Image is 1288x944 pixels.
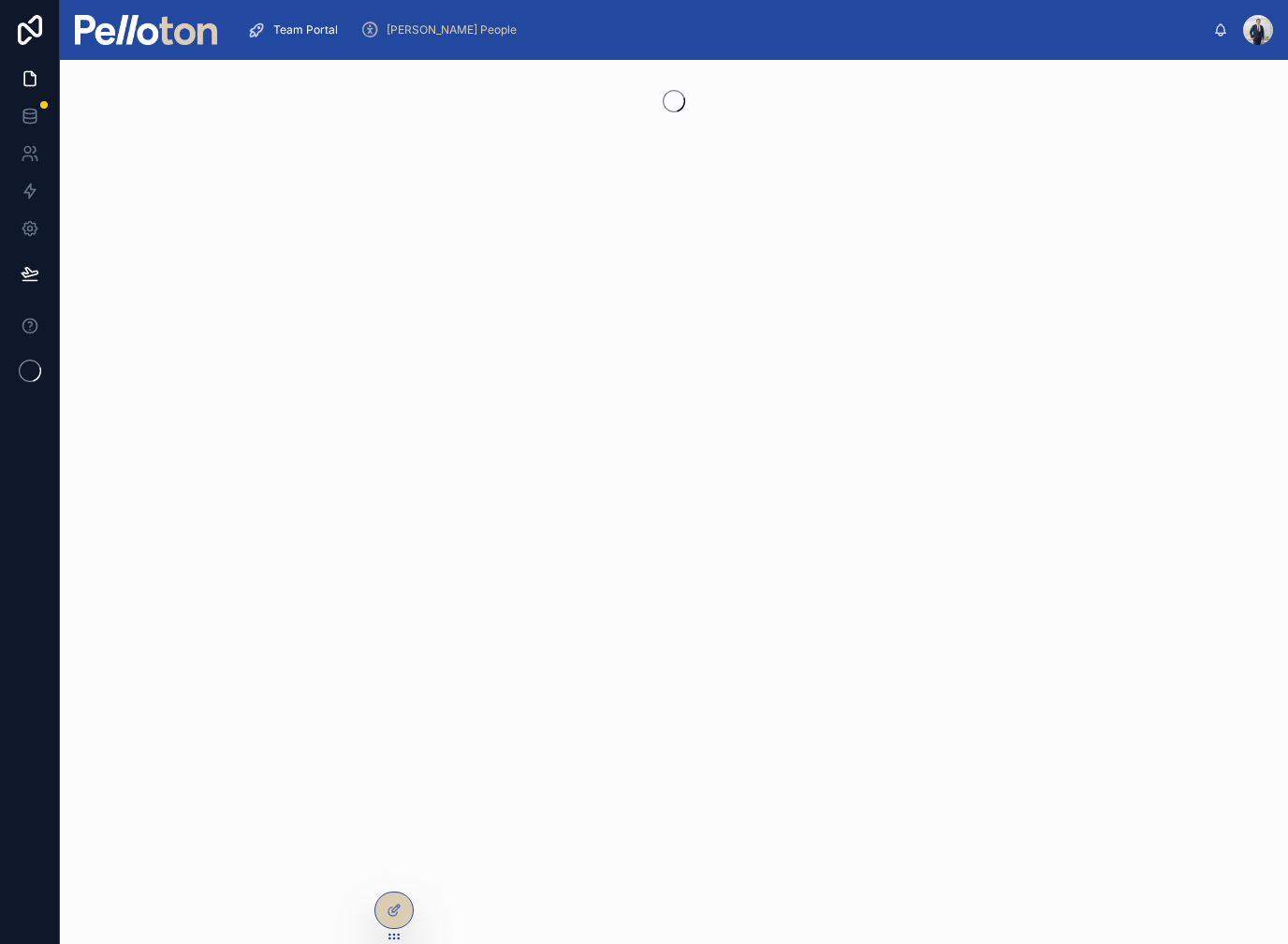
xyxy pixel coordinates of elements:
[75,15,217,45] img: App logo
[387,22,517,37] span: [PERSON_NAME] People
[241,13,351,47] a: Team Portal
[273,22,338,37] span: Team Portal
[232,9,1213,51] div: scrollable content
[355,13,530,47] a: [PERSON_NAME] People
